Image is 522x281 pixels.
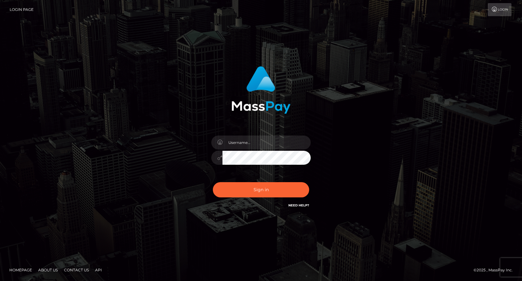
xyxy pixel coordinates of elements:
[222,136,311,150] input: Username...
[474,267,517,274] div: © 2025 , MassPay Inc.
[488,3,511,16] a: Login
[7,265,34,275] a: Homepage
[93,265,104,275] a: API
[10,3,34,16] a: Login Page
[231,66,291,114] img: MassPay Login
[288,203,309,207] a: Need Help?
[36,265,60,275] a: About Us
[62,265,91,275] a: Contact Us
[213,182,309,197] button: Sign in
